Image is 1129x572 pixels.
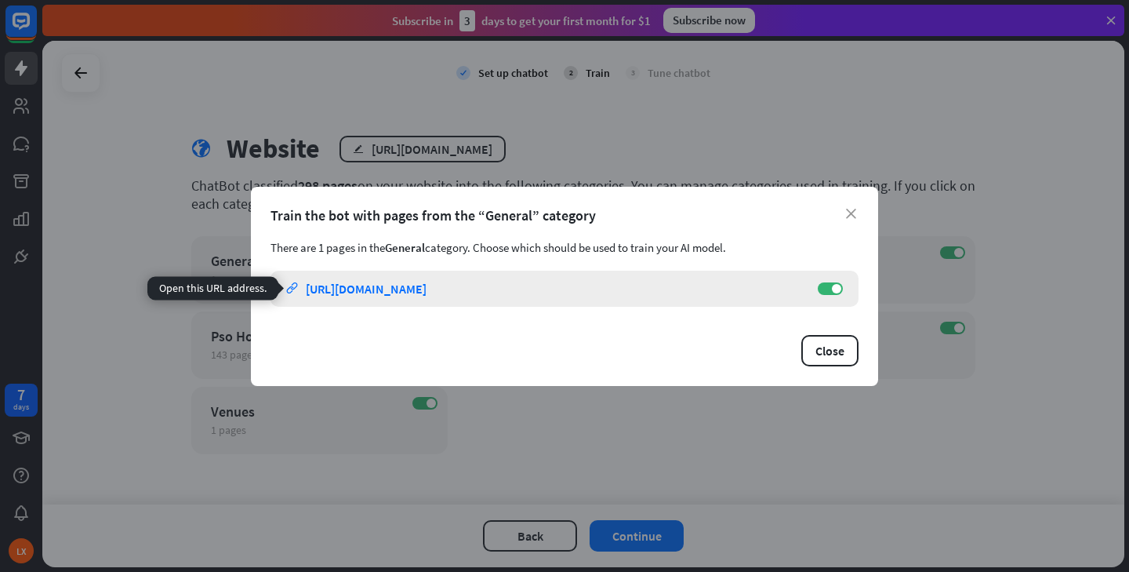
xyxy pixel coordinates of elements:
[385,240,425,255] span: General
[286,271,802,307] a: link [URL][DOMAIN_NAME]
[306,281,427,297] div: [URL][DOMAIN_NAME]
[801,335,859,366] button: Close
[286,282,298,294] i: link
[270,206,859,224] div: Train the bot with pages from the “General” category
[846,209,856,219] i: close
[270,240,859,255] div: There are 1 pages in the category. Choose which should be used to train your AI model.
[13,6,60,53] button: Open LiveChat chat widget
